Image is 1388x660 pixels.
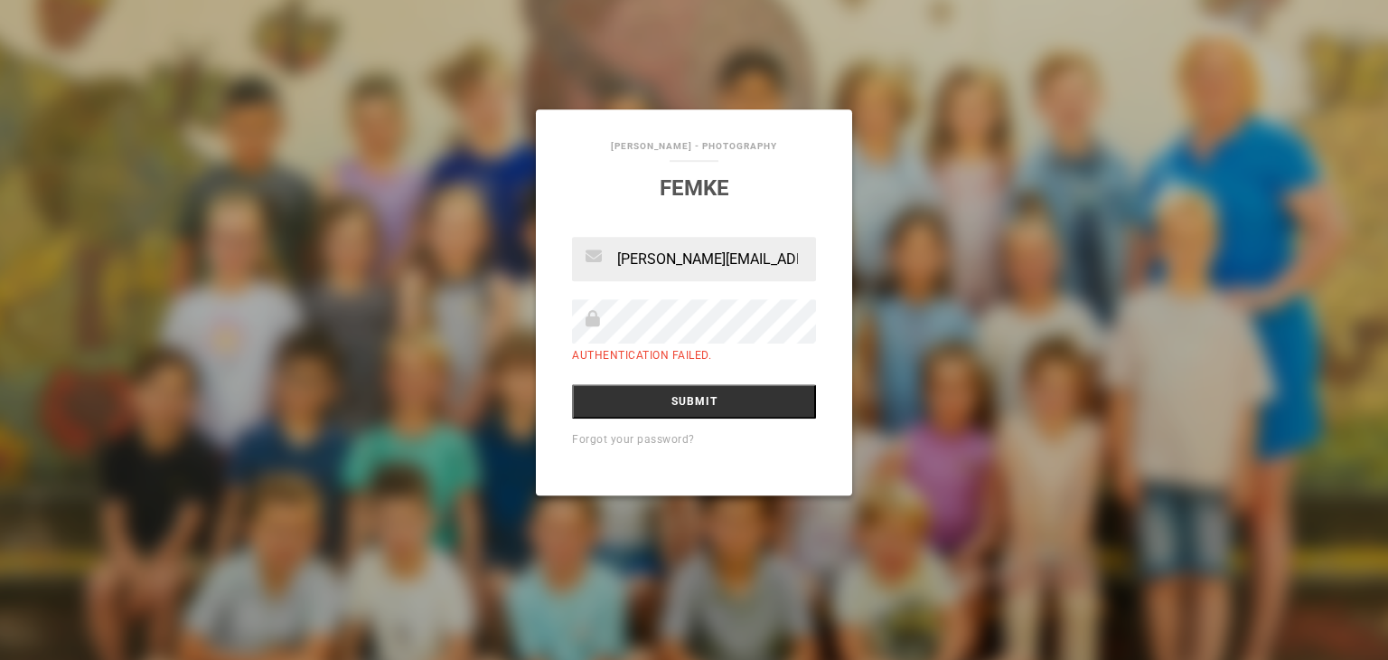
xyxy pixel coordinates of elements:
[572,237,816,281] input: Email
[572,384,816,419] input: Submit
[572,349,711,362] label: Authentication failed.
[660,175,729,201] a: Femke
[611,141,777,151] a: [PERSON_NAME] - Photography
[572,433,695,446] a: Forgot your password?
